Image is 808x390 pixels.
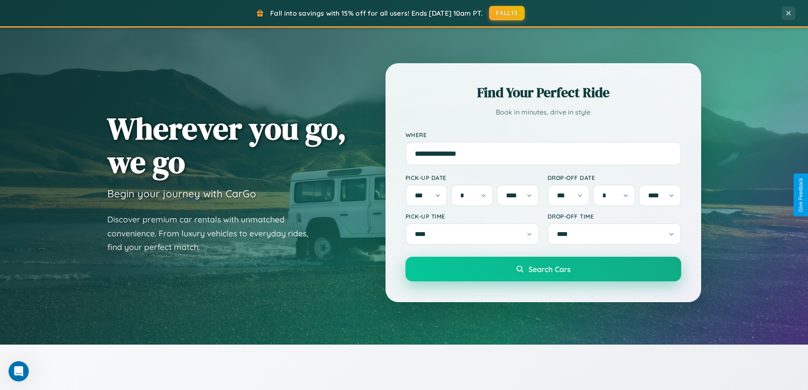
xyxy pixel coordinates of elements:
button: Search Cars [405,257,681,281]
h1: Wherever you go, we go [107,112,347,179]
p: Book in minutes, drive in style [405,106,681,118]
div: Give Feedback [798,178,804,212]
span: Search Cars [528,264,570,274]
h3: Begin your journey with CarGo [107,187,256,200]
label: Where [405,131,681,138]
button: FALL15 [489,6,525,20]
p: Discover premium car rentals with unmatched convenience. From luxury vehicles to everyday rides, ... [107,213,319,254]
label: Drop-off Time [548,213,681,220]
h2: Find Your Perfect Ride [405,83,681,102]
iframe: Intercom live chat [8,361,29,382]
label: Pick-up Date [405,174,539,181]
label: Drop-off Date [548,174,681,181]
label: Pick-up Time [405,213,539,220]
span: Fall into savings with 15% off for all users! Ends [DATE] 10am PT. [270,9,483,17]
